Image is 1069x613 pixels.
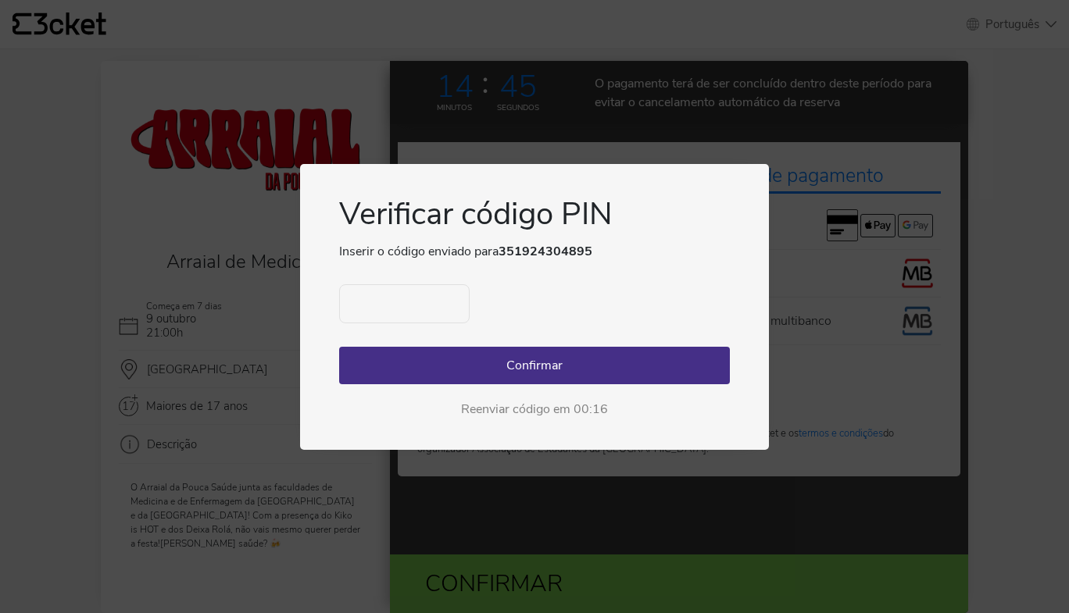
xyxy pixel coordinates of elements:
[574,400,608,419] div: 00:16
[499,243,592,260] strong: 351924304895
[339,242,730,261] p: Inserir o código enviado para
[461,400,570,419] span: Reenviar código em
[339,195,730,242] h1: Verificar código PIN
[339,347,730,384] button: Confirmar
